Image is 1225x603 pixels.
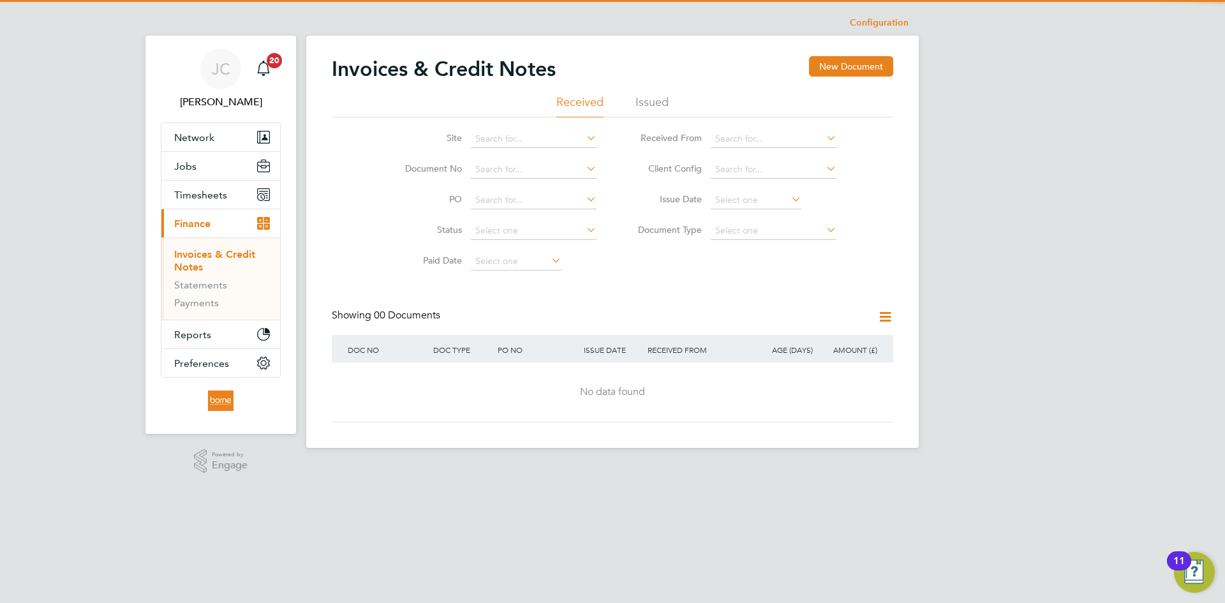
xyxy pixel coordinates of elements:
[174,329,211,341] span: Reports
[161,349,280,377] button: Preferences
[194,449,248,473] a: Powered byEngage
[635,94,669,117] li: Issued
[267,53,282,68] span: 20
[208,391,233,411] img: borneltd-logo-retina.png
[628,224,702,235] label: Document Type
[212,61,230,77] span: JC
[628,163,702,174] label: Client Config
[430,335,494,364] div: DOC TYPE
[332,56,556,82] h2: Invoices & Credit Notes
[161,94,281,110] span: Julia Costa
[174,297,219,309] a: Payments
[711,222,836,240] input: Select one
[174,357,229,369] span: Preferences
[374,309,440,322] span: 00 Documents
[471,130,597,148] input: Search for...
[556,94,604,117] li: Received
[174,218,211,230] span: Finance
[145,36,296,434] nav: Main navigation
[1173,561,1185,577] div: 11
[809,56,893,77] button: New Document
[161,123,280,151] button: Network
[711,191,801,209] input: Select one
[161,237,280,320] div: Finance
[471,253,561,271] input: Select one
[174,160,197,172] span: Jobs
[389,255,462,266] label: Paid Date
[628,132,702,144] label: Received From
[711,130,836,148] input: Search for...
[251,48,276,89] a: 20
[161,181,280,209] button: Timesheets
[389,163,462,174] label: Document No
[174,279,227,291] a: Statements
[161,48,281,110] a: JC[PERSON_NAME]
[389,193,462,205] label: PO
[174,248,255,273] a: Invoices & Credit Notes
[161,391,281,411] a: Go to home page
[161,320,280,348] button: Reports
[345,385,880,399] div: No data found
[850,10,909,36] li: Configuration
[212,460,248,471] span: Engage
[628,193,702,205] label: Issue Date
[389,132,462,144] label: Site
[332,309,443,322] div: Showing
[752,335,816,364] div: AGE (DAYS)
[816,335,880,364] div: AMOUNT (£)
[161,152,280,180] button: Jobs
[711,161,836,179] input: Search for...
[345,335,430,364] div: DOC NO
[471,161,597,179] input: Search for...
[212,449,248,460] span: Powered by
[471,222,597,240] input: Select one
[174,131,214,144] span: Network
[581,335,645,364] div: ISSUE DATE
[174,189,227,201] span: Timesheets
[471,191,597,209] input: Search for...
[161,209,280,237] button: Finance
[1174,552,1215,593] button: Open Resource Center, 11 new notifications
[389,224,462,235] label: Status
[644,335,752,364] div: RECEIVED FROM
[494,335,580,364] div: PO NO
